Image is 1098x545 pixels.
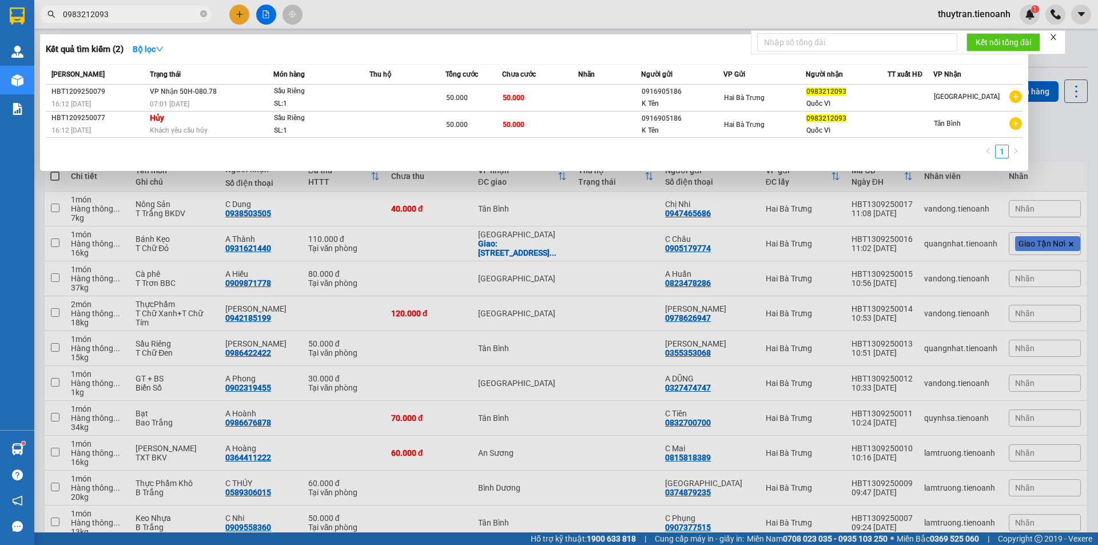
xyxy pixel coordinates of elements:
img: warehouse-icon [11,443,23,455]
img: solution-icon [11,103,23,115]
span: 0983212093 [806,114,846,122]
div: K Tên [642,98,723,110]
span: [PERSON_NAME] [51,70,105,78]
img: warehouse-icon [11,46,23,58]
span: Người gửi [641,70,673,78]
button: right [1009,145,1023,158]
span: Món hàng [273,70,305,78]
span: search [47,10,55,18]
div: Quốc Vĩ [806,125,888,137]
li: 1 [995,145,1009,158]
span: Thu hộ [369,70,391,78]
span: Trạng thái [150,70,181,78]
span: question-circle [12,470,23,480]
span: close-circle [200,9,207,20]
sup: 1 [22,441,25,445]
span: VP Nhận 50H-080.78 [150,87,217,96]
span: 50.000 [446,121,468,129]
span: Hai Bà Trưng [724,94,765,102]
span: close [1049,33,1057,41]
span: Tổng cước [445,70,478,78]
div: K Tên [642,125,723,137]
img: warehouse-icon [11,74,23,86]
span: 16:12 [DATE] [51,126,91,134]
li: Next Page [1009,145,1023,158]
span: left [985,148,992,154]
span: 50.000 [503,121,524,129]
div: HBT1209250079 [51,86,146,98]
span: 50.000 [503,94,524,102]
input: Tìm tên, số ĐT hoặc mã đơn [63,8,198,21]
span: 16:12 [DATE] [51,100,91,108]
span: Tân Bình [934,120,961,128]
span: Hai Bà Trưng [724,121,765,129]
span: VP Nhận [933,70,961,78]
span: Khách yêu cầu hủy [150,126,208,134]
div: Sầu Riêng [274,85,360,98]
strong: Hủy [150,113,164,122]
input: Nhập số tổng đài [757,33,957,51]
span: Người nhận [806,70,843,78]
a: 1 [996,145,1008,158]
div: HBT1209250077 [51,112,146,124]
div: SL: 1 [274,98,360,110]
span: plus-circle [1009,90,1022,103]
div: Sầu Riêng [274,112,360,125]
span: VP Gửi [723,70,745,78]
button: Kết nối tổng đài [966,33,1040,51]
h3: Kết quả tìm kiếm ( 2 ) [46,43,124,55]
span: Chưa cước [502,70,536,78]
span: Nhãn [578,70,595,78]
div: SL: 1 [274,125,360,137]
span: plus-circle [1009,117,1022,130]
div: Quốc Vĩ [806,98,888,110]
span: message [12,521,23,532]
div: 0916905186 [642,86,723,98]
span: 50.000 [446,94,468,102]
span: TT xuất HĐ [888,70,922,78]
span: 07:01 [DATE] [150,100,189,108]
img: logo-vxr [10,7,25,25]
li: Previous Page [981,145,995,158]
span: [GEOGRAPHIC_DATA] [934,93,1000,101]
span: 0983212093 [806,87,846,96]
div: 0916905186 [642,113,723,125]
button: left [981,145,995,158]
span: Kết nối tổng đài [976,36,1031,49]
span: down [156,45,164,53]
span: right [1012,148,1019,154]
span: close-circle [200,10,207,17]
button: Bộ lọcdown [124,40,173,58]
span: notification [12,495,23,506]
strong: Bộ lọc [133,45,164,54]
